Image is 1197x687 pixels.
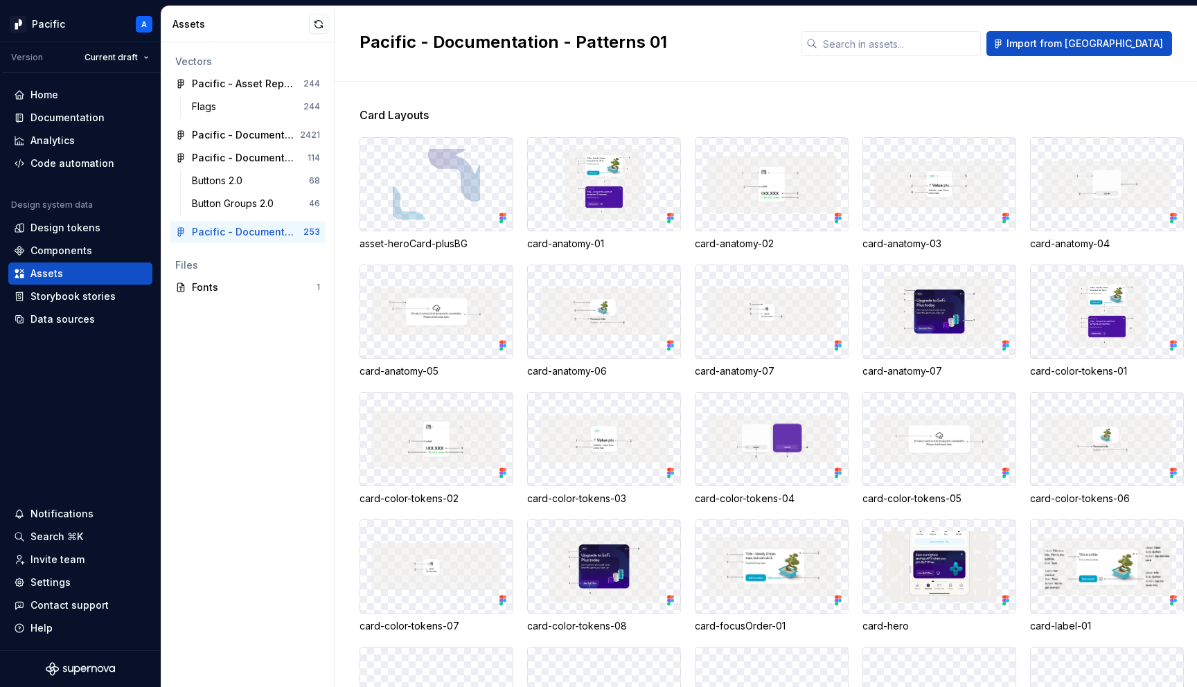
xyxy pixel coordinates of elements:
button: PacificA [3,9,158,39]
div: Pacific - Documentation - Patterns 01 [192,225,295,239]
div: Data sources [30,312,95,326]
a: Fonts1 [170,276,326,298]
a: Home [8,84,152,106]
button: Current draft [78,48,155,67]
div: card-color-tokens-05 [862,492,1016,506]
div: Help [30,621,53,635]
div: card-label-01 [1030,619,1184,633]
div: card-color-tokens-02 [360,492,513,506]
a: Code automation [8,152,152,175]
a: Documentation [8,107,152,129]
div: card-color-tokens-06 [1030,492,1184,506]
div: card-color-tokens-08 [527,619,681,633]
div: Code automation [30,157,114,170]
div: 244 [303,101,320,112]
div: 253 [303,226,320,238]
a: Analytics [8,130,152,152]
h2: Pacific - Documentation - Patterns 01 [360,31,784,53]
div: Design tokens [30,221,100,235]
div: Vectors [175,55,320,69]
div: Settings [30,576,71,589]
div: Flags [192,100,222,114]
a: Design tokens [8,217,152,239]
span: Import from [GEOGRAPHIC_DATA] [1007,37,1163,51]
div: Home [30,88,58,102]
a: Components [8,240,152,262]
div: Notifications [30,507,94,521]
div: Documentation [30,111,105,125]
div: card-anatomy-04 [1030,237,1184,251]
div: card-anatomy-06 [527,364,681,378]
div: card-hero [862,619,1016,633]
div: 114 [308,152,320,163]
div: card-anatomy-01 [527,237,681,251]
div: Assets [172,17,309,31]
div: card-anatomy-02 [695,237,849,251]
button: Notifications [8,503,152,525]
a: Assets [8,262,152,285]
div: Fonts [192,280,317,294]
div: Pacific - Documentation - Components 01 [192,128,295,142]
div: card-color-tokens-03 [527,492,681,506]
a: Data sources [8,308,152,330]
a: Flags244 [186,96,326,118]
div: Design system data [11,199,93,211]
svg: Supernova Logo [46,662,115,676]
span: Card Layouts [360,107,429,123]
a: Buttons 2.068 [186,170,326,192]
div: Version [11,52,43,63]
button: Import from [GEOGRAPHIC_DATA] [986,31,1172,56]
span: Current draft [85,52,138,63]
button: Contact support [8,594,152,616]
div: card-color-tokens-07 [360,619,513,633]
a: Pacific - Documentation - Components 02114 [170,147,326,169]
a: Storybook stories [8,285,152,307]
div: Invite team [30,553,85,566]
div: Buttons 2.0 [192,174,248,188]
div: 68 [309,175,320,186]
a: Pacific - Documentation - Components 012421 [170,124,326,146]
a: Button Groups 2.046 [186,193,326,215]
a: Pacific - Asset Repository (Flags)244 [170,73,326,95]
div: A [141,19,147,30]
a: Invite team [8,548,152,571]
div: asset-heroCard-plusBG [360,237,513,251]
div: Analytics [30,134,75,148]
img: 8d0dbd7b-a897-4c39-8ca0-62fbda938e11.png [10,16,26,33]
div: Components [30,244,92,258]
div: Search ⌘K [30,530,83,544]
div: Button Groups 2.0 [192,197,279,211]
div: Assets [30,267,63,280]
div: card-focusOrder-01 [695,619,849,633]
div: Contact support [30,598,109,612]
div: card-anatomy-05 [360,364,513,378]
div: card-color-tokens-01 [1030,364,1184,378]
div: card-anatomy-07 [862,364,1016,378]
div: card-anatomy-03 [862,237,1016,251]
a: Pacific - Documentation - Patterns 01253 [170,221,326,243]
button: Search ⌘K [8,526,152,548]
div: 244 [303,78,320,89]
div: 46 [309,198,320,209]
a: Settings [8,571,152,594]
div: Pacific [32,17,65,31]
div: 2421 [300,130,320,141]
div: card-color-tokens-04 [695,492,849,506]
div: card-anatomy-07 [695,364,849,378]
input: Search in assets... [817,31,981,56]
div: Files [175,258,320,272]
div: 1 [317,282,320,293]
div: Pacific - Documentation - Components 02 [192,151,295,165]
button: Help [8,617,152,639]
div: Storybook stories [30,289,116,303]
div: Pacific - Asset Repository (Flags) [192,77,295,91]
